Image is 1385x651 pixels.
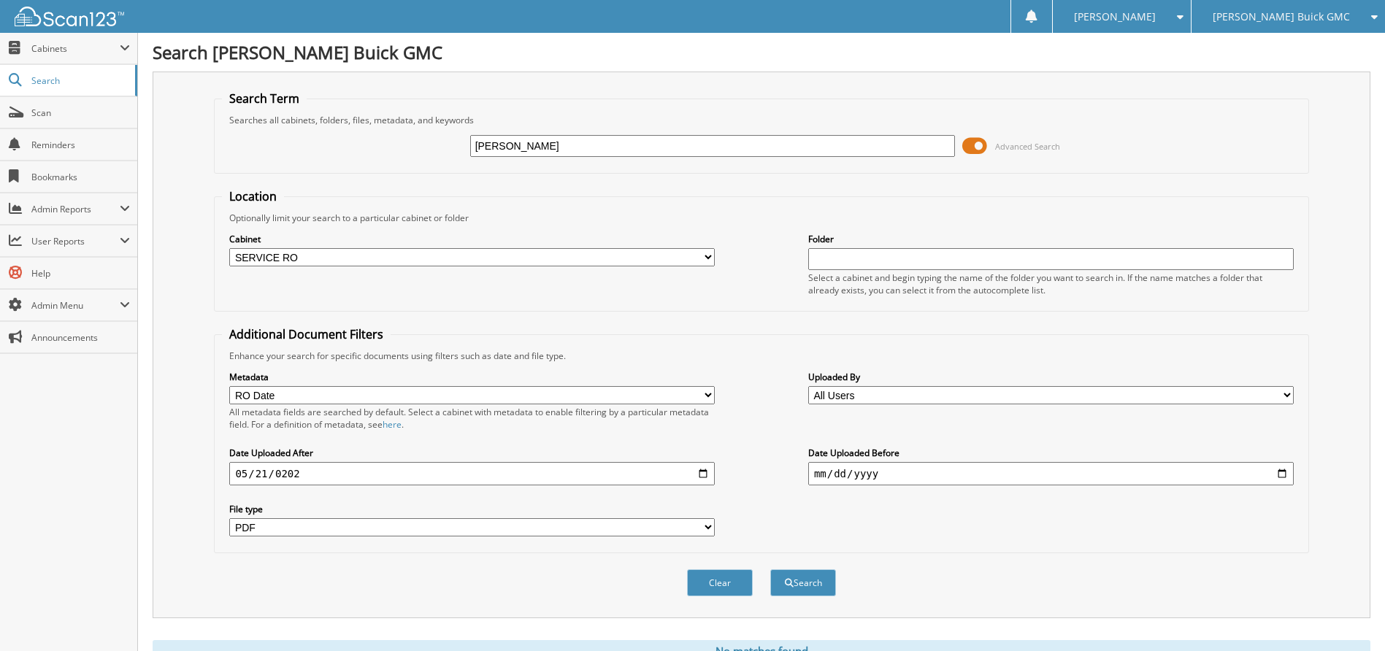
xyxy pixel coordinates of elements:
[31,42,120,55] span: Cabinets
[222,212,1300,224] div: Optionally limit your search to a particular cabinet or folder
[153,40,1370,64] h1: Search [PERSON_NAME] Buick GMC
[687,569,753,596] button: Clear
[31,299,120,312] span: Admin Menu
[770,569,836,596] button: Search
[31,139,130,151] span: Reminders
[229,233,715,245] label: Cabinet
[222,188,284,204] legend: Location
[808,271,1294,296] div: Select a cabinet and begin typing the name of the folder you want to search in. If the name match...
[31,203,120,215] span: Admin Reports
[808,462,1294,485] input: end
[229,371,715,383] label: Metadata
[31,331,130,344] span: Announcements
[31,235,120,247] span: User Reports
[222,114,1300,126] div: Searches all cabinets, folders, files, metadata, and keywords
[995,141,1060,152] span: Advanced Search
[1213,12,1350,21] span: [PERSON_NAME] Buick GMC
[15,7,124,26] img: scan123-logo-white.svg
[383,418,402,431] a: here
[222,90,307,107] legend: Search Term
[1074,12,1156,21] span: [PERSON_NAME]
[229,406,715,431] div: All metadata fields are searched by default. Select a cabinet with metadata to enable filtering b...
[808,233,1294,245] label: Folder
[229,447,715,459] label: Date Uploaded After
[808,447,1294,459] label: Date Uploaded Before
[229,503,715,515] label: File type
[222,350,1300,362] div: Enhance your search for specific documents using filters such as date and file type.
[31,171,130,183] span: Bookmarks
[31,107,130,119] span: Scan
[808,371,1294,383] label: Uploaded By
[229,462,715,485] input: start
[31,267,130,280] span: Help
[31,74,128,87] span: Search
[222,326,391,342] legend: Additional Document Filters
